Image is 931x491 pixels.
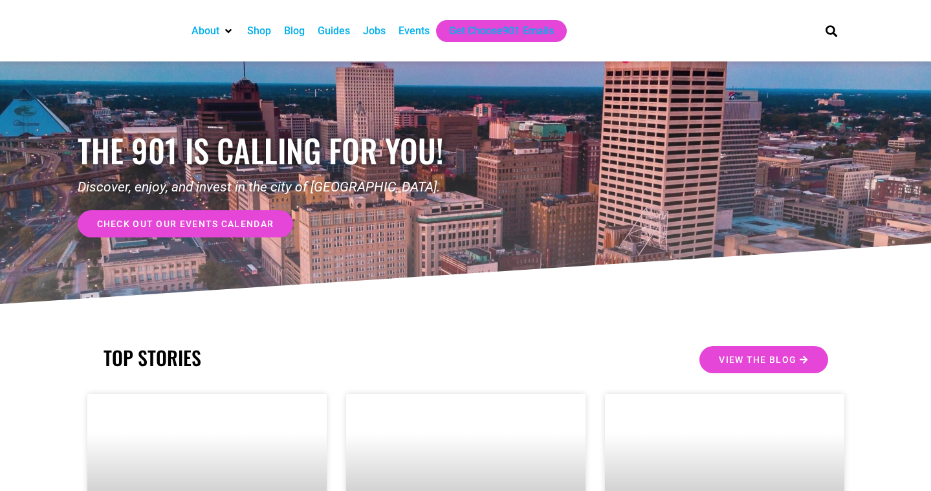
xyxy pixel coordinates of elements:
a: check out our events calendar [78,210,294,237]
h2: TOP STORIES [104,346,459,369]
a: Blog [284,23,305,39]
nav: Main nav [185,20,804,42]
span: check out our events calendar [97,219,274,228]
h1: the 901 is calling for you! [78,131,466,169]
div: Search [820,20,842,41]
a: Jobs [363,23,386,39]
a: Shop [247,23,271,39]
a: About [192,23,219,39]
p: Discover, enjoy, and invest in the city of [GEOGRAPHIC_DATA]. [78,177,466,198]
a: Guides [318,23,350,39]
a: Get Choose901 Emails [449,23,554,39]
div: About [185,20,241,42]
a: View the Blog [699,346,827,373]
span: View the Blog [719,355,796,364]
a: Events [399,23,430,39]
